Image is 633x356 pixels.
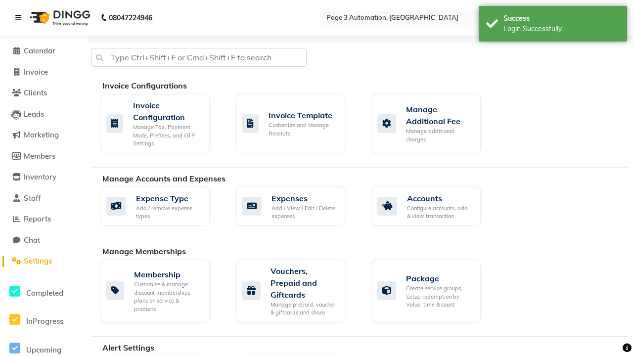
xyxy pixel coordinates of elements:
a: Chat [2,235,84,246]
div: Package [406,272,473,284]
div: Manage prepaid, voucher & giftcards and share [271,301,337,317]
span: Members [24,151,55,161]
div: Customise & manage discount memberships plans on service & products [134,280,202,313]
div: Manage Tax, Payment Mode, Prefixes, and OTP Settings [133,123,202,148]
a: Expense TypeAdd / remove expense types [101,187,222,226]
a: Staff [2,193,84,204]
span: Staff [24,193,41,203]
div: Success [503,13,620,24]
div: Create service groups, Setup redemption by Value, time & count [406,284,473,309]
a: Clients [2,88,84,99]
a: Reports [2,214,84,225]
div: Manage Additional Fee [406,103,473,127]
span: Inventory [24,172,56,181]
span: Chat [24,235,40,245]
a: MembershipCustomise & manage discount memberships plans on service & products [101,260,222,322]
a: Members [2,151,84,162]
div: Add / remove expense types [136,204,202,221]
img: logo [25,4,93,32]
a: Marketing [2,130,84,141]
span: Completed [26,288,63,298]
b: 08047224946 [109,4,152,32]
span: Calendar [24,46,55,55]
span: Marketing [24,130,59,139]
span: Leads [24,109,44,119]
div: Login Successfully. [503,24,620,34]
span: Invoice [24,67,48,77]
a: Invoice ConfigurationManage Tax, Payment Mode, Prefixes, and OTP Settings [101,94,222,153]
span: Settings [24,256,52,266]
a: Invoice [2,67,84,78]
a: Leads [2,109,84,120]
a: AccountsConfigure accounts, add & view transaction [372,187,493,226]
span: Upcoming [26,345,61,355]
div: Accounts [407,192,473,204]
a: Vouchers, Prepaid and GiftcardsManage prepaid, voucher & giftcards and share [236,260,357,322]
span: Clients [24,88,47,97]
span: InProgress [26,316,63,326]
a: Manage Additional FeeManage additional charges [372,94,493,153]
a: Calendar [2,45,84,57]
div: Invoice Template [269,109,337,121]
div: Expense Type [136,192,202,204]
div: Membership [134,268,202,280]
div: Add / View / Edit / Delete expenses [271,204,337,221]
span: Reports [24,214,51,223]
div: Invoice Configuration [133,99,202,123]
div: Customize and Manage Receipts [269,121,337,137]
div: Vouchers, Prepaid and Giftcards [271,265,337,301]
a: PackageCreate service groups, Setup redemption by Value, time & count [372,260,493,322]
a: Settings [2,256,84,267]
a: ExpensesAdd / View / Edit / Delete expenses [236,187,357,226]
a: Invoice TemplateCustomize and Manage Receipts [236,94,357,153]
input: Type Ctrl+Shift+F or Cmd+Shift+F to search [91,48,307,67]
div: Expenses [271,192,337,204]
a: Inventory [2,172,84,183]
div: Configure accounts, add & view transaction [407,204,473,221]
div: Manage additional charges [406,127,473,143]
